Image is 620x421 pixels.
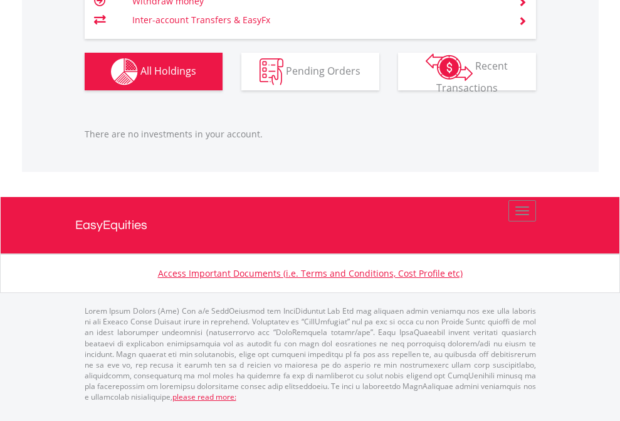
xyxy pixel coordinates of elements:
[85,53,223,90] button: All Holdings
[172,392,236,402] a: please read more:
[286,63,360,77] span: Pending Orders
[426,53,473,81] img: transactions-zar-wht.png
[132,11,503,29] td: Inter-account Transfers & EasyFx
[158,267,463,279] a: Access Important Documents (i.e. Terms and Conditions, Cost Profile etc)
[260,58,283,85] img: pending_instructions-wht.png
[140,63,196,77] span: All Holdings
[111,58,138,85] img: holdings-wht.png
[241,53,379,90] button: Pending Orders
[85,306,536,402] p: Lorem Ipsum Dolors (Ame) Con a/e SeddOeiusmod tem InciDiduntut Lab Etd mag aliquaen admin veniamq...
[398,53,536,90] button: Recent Transactions
[75,197,545,253] a: EasyEquities
[85,128,536,141] p: There are no investments in your account.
